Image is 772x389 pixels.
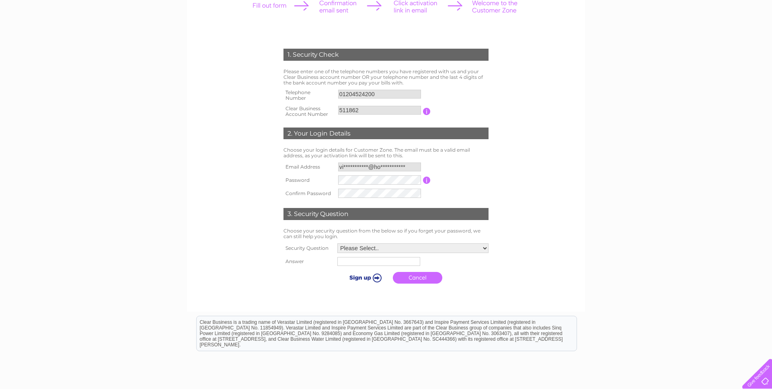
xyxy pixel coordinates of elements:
[423,177,431,184] input: Information
[731,34,743,40] a: Blog
[423,108,431,115] input: Information
[702,34,726,40] a: Telecoms
[747,34,767,40] a: Contact
[620,4,676,14] a: 0333 014 3131
[281,67,491,87] td: Please enter one of the telephone numbers you have registered with us and your Clear Business acc...
[197,4,577,39] div: Clear Business is a trading name of Verastar Limited (registered in [GEOGRAPHIC_DATA] No. 3667643...
[281,187,336,200] th: Confirm Password
[281,161,336,173] th: Email Address
[339,272,389,283] input: Submit
[281,226,491,241] td: Choose your security question from the below so if you forget your password, we can still help yo...
[281,145,491,161] td: Choose your login details for Customer Zone. The email must be a valid email address, as your act...
[283,49,489,61] div: 1. Security Check
[281,241,335,255] th: Security Question
[680,34,697,40] a: Energy
[281,103,336,119] th: Clear Business Account Number
[659,34,675,40] a: Water
[283,128,489,140] div: 2. Your Login Details
[281,255,335,268] th: Answer
[281,173,336,187] th: Password
[283,208,489,220] div: 3. Security Question
[393,272,442,284] a: Cancel
[27,21,68,45] img: logo.png
[281,87,336,103] th: Telephone Number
